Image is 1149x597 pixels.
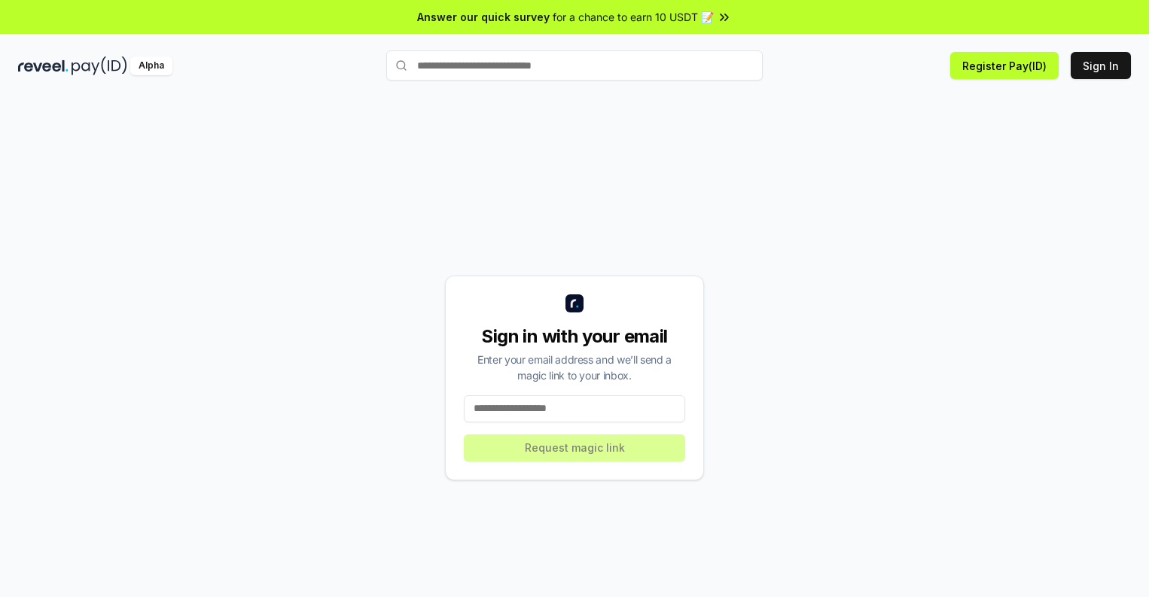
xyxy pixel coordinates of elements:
img: reveel_dark [18,56,69,75]
img: logo_small [565,294,584,312]
div: Enter your email address and we’ll send a magic link to your inbox. [464,352,685,383]
span: Answer our quick survey [417,9,550,25]
img: pay_id [72,56,127,75]
div: Alpha [130,56,172,75]
button: Register Pay(ID) [950,52,1059,79]
div: Sign in with your email [464,324,685,349]
button: Sign In [1071,52,1131,79]
span: for a chance to earn 10 USDT 📝 [553,9,714,25]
